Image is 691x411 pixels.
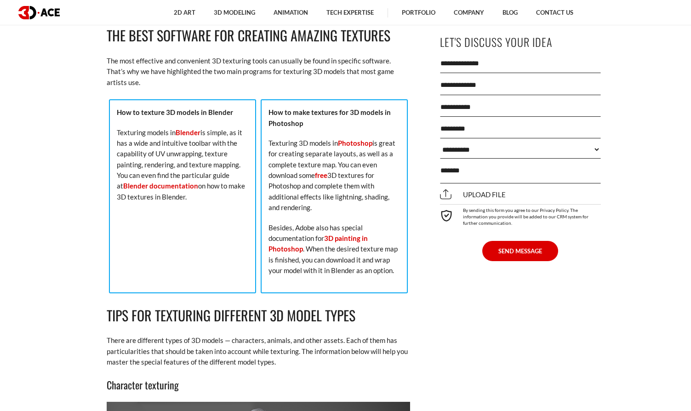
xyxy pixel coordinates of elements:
p: The most effective and convenient 3D texturing tools can usually be found in specific software. T... [107,56,410,88]
a: Blender [176,128,200,137]
a: Blender documentation [123,182,198,190]
a: Photoshop [338,139,372,147]
p: Besides, Adobe also has special documentation for . When the desired texture map is finished, you... [268,223,400,276]
p: There are different types of 3D models — characters, animals, and other assets. Each of them has ... [107,335,410,367]
h3: Character texturing [107,377,410,393]
button: SEND MESSAGE [482,241,558,261]
img: logo dark [18,6,60,19]
p: How to make textures for 3D models in Photoshop [268,107,400,129]
span: Upload file [440,190,506,199]
p: How to texture 3D models in Blender [117,107,248,118]
div: By sending this form you agree to our Privacy Policy. The information you provide will be added t... [440,204,601,226]
h2: Tips for Texturing Different 3D Model Types [107,305,410,326]
h2: The Best Software for Creating Amazing Textures [107,25,410,46]
p: Let's Discuss Your Idea [440,32,601,52]
a: free [315,171,327,179]
p: Texturing models in is simple, as it has a wide and intuitive toolbar with the capability of UV u... [117,127,248,203]
p: Texturing 3D models in is great for creating separate layouts, as well as a complete texture map.... [268,138,400,213]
